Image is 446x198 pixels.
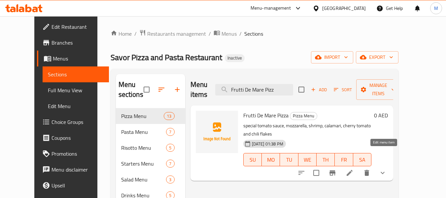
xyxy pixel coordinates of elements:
a: Edit Menu [43,98,109,114]
span: M [434,5,438,12]
img: Frutti De Mare Pizza [196,111,238,153]
a: Promotions [37,146,109,162]
button: TU [280,153,298,166]
span: Edit Menu [48,102,104,110]
span: Choice Groups [51,118,104,126]
div: Pizza Menu13 [116,108,185,124]
button: sort-choices [293,165,309,181]
span: Pasta Menu [121,128,166,136]
button: Add section [169,82,185,98]
button: SU [243,153,262,166]
nav: breadcrumb [111,29,398,38]
button: import [311,51,353,63]
span: Coupons [51,134,104,142]
div: Salad Menu3 [116,172,185,187]
span: SA [356,155,369,165]
span: Edit Restaurant [51,23,104,31]
span: Savor Pizza and Pasta Restaurant [111,50,222,65]
div: Risotto Menu5 [116,140,185,156]
span: Restaurants management [147,30,206,38]
button: delete [359,165,375,181]
span: Risotto Menu [121,144,166,152]
div: Pizza Menu [290,112,317,120]
span: MO [264,155,277,165]
span: Starters Menu [121,160,166,168]
button: export [356,51,398,63]
svg: Show Choices [379,169,387,177]
span: 5 [166,145,174,151]
span: Upsell [51,181,104,189]
span: [DATE] 01:38 PM [249,141,286,147]
button: MO [262,153,280,166]
span: Full Menu View [48,86,104,94]
span: Frutti De Mare Pizza [243,110,289,120]
div: items [166,160,174,168]
li: / [209,30,211,38]
button: Branch-specific-item [325,165,340,181]
span: 3 [166,177,174,183]
span: Sort items [329,85,356,95]
button: TH [317,153,335,166]
span: SU [246,155,259,165]
button: Manage items [356,79,400,100]
li: / [239,30,242,38]
h6: 0 AED [374,111,388,120]
a: Coupons [37,130,109,146]
span: TH [319,155,332,165]
input: search [215,84,293,96]
a: Menus [37,51,109,66]
div: Menu-management [251,4,291,12]
div: Inactive [225,54,245,62]
span: Select section [294,83,308,97]
span: TU [283,155,295,165]
span: Salad Menu [121,176,166,183]
span: Pizza Menu [121,112,164,120]
span: WE [301,155,314,165]
span: Sections [48,70,104,78]
a: Menu disclaimer [37,162,109,178]
span: Select all sections [140,83,154,97]
span: Menu disclaimer [51,166,104,174]
span: Pizza Menu [290,112,317,120]
div: items [166,128,174,136]
span: Sort [334,86,352,94]
span: 7 [166,161,174,167]
span: Select to update [309,166,323,180]
span: export [361,53,393,61]
div: items [166,144,174,152]
a: Branches [37,35,109,51]
span: Add [310,86,328,94]
a: Sections [43,66,109,82]
span: FR [337,155,350,165]
a: Upsell [37,178,109,193]
span: Inactive [225,55,245,61]
button: Add [308,85,329,95]
a: Menus [214,29,237,38]
span: Menus [222,30,237,38]
div: Starters Menu7 [116,156,185,172]
a: Restaurants management [139,29,206,38]
div: [GEOGRAPHIC_DATA] [322,5,366,12]
span: Promotions [51,150,104,158]
span: Branches [51,39,104,47]
div: Pasta Menu7 [116,124,185,140]
p: special tomato sauce, mozzarella, shrimp, calamari, cherry tomato and chili flakes [243,122,371,138]
a: Edit Restaurant [37,19,109,35]
span: 7 [166,129,174,135]
li: / [134,30,137,38]
button: WE [298,153,317,166]
button: FR [335,153,353,166]
a: Home [111,30,132,38]
h2: Menu items [190,80,208,99]
a: Choice Groups [37,114,109,130]
span: 13 [164,113,174,119]
a: Full Menu View [43,82,109,98]
span: Add item [308,85,329,95]
h2: Menu sections [119,80,144,99]
button: Sort [332,85,354,95]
